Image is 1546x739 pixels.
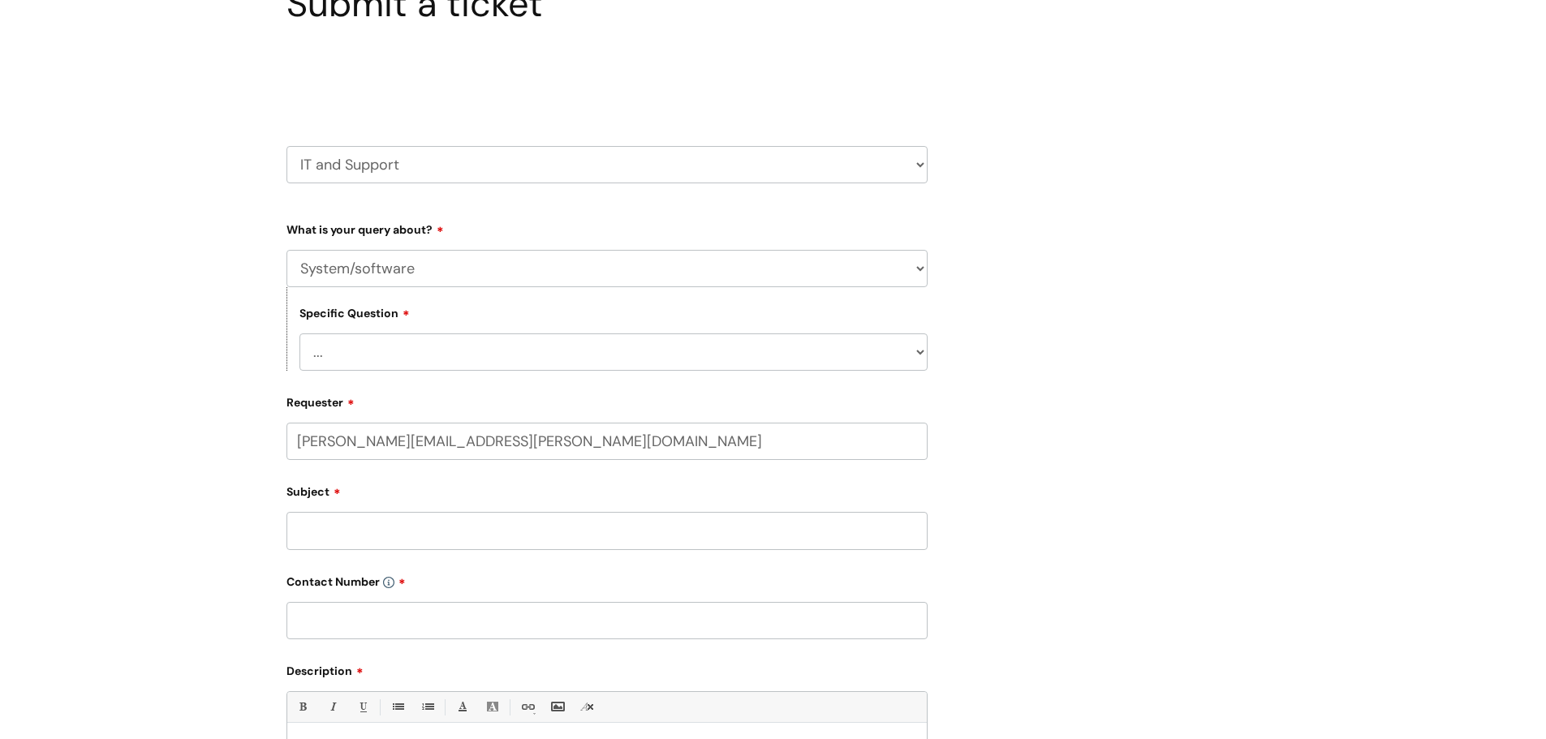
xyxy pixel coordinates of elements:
[547,697,567,717] a: Insert Image...
[577,697,597,717] a: Remove formatting (Ctrl-\)
[417,697,437,717] a: 1. Ordered List (Ctrl-Shift-8)
[292,697,312,717] a: Bold (Ctrl-B)
[286,423,928,460] input: Email
[286,63,928,93] h2: Select issue type
[387,697,407,717] a: • Unordered List (Ctrl-Shift-7)
[482,697,502,717] a: Back Color
[286,217,928,237] label: What is your query about?
[286,569,928,589] label: Contact Number
[452,697,472,717] a: Font Color
[286,390,928,410] label: Requester
[286,479,928,499] label: Subject
[286,659,928,678] label: Description
[299,304,410,320] label: Specific Question
[383,577,394,588] img: info-icon.svg
[352,697,373,717] a: Underline(Ctrl-U)
[517,697,537,717] a: Link
[322,697,342,717] a: Italic (Ctrl-I)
